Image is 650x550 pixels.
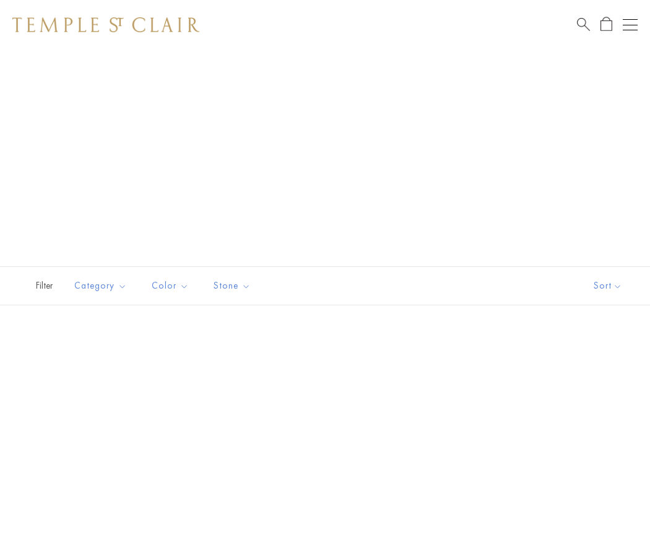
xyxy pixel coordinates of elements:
[566,267,650,305] button: Show sort by
[142,272,198,300] button: Color
[145,278,198,294] span: Color
[207,278,260,294] span: Stone
[12,17,199,32] img: Temple St. Clair
[68,278,136,294] span: Category
[600,17,612,32] a: Open Shopping Bag
[65,272,136,300] button: Category
[204,272,260,300] button: Stone
[577,17,590,32] a: Search
[623,17,638,32] button: Open navigation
